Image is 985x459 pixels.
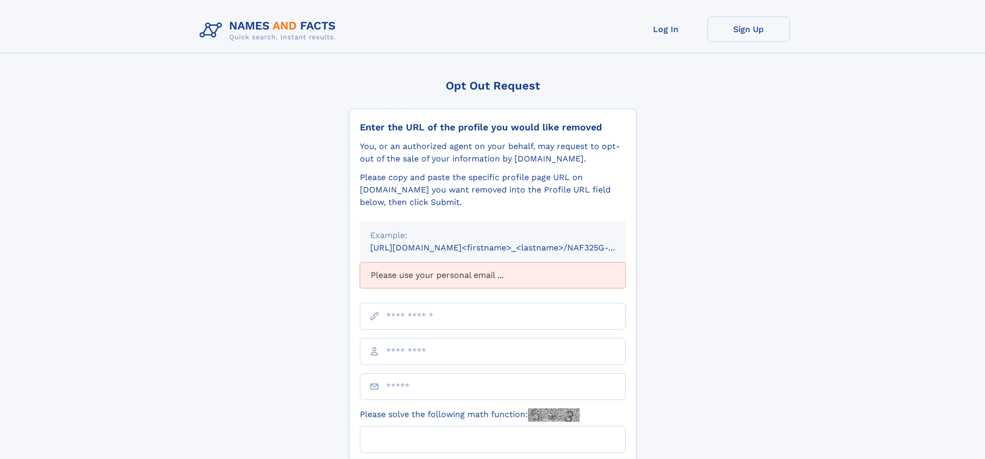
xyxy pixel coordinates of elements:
div: You, or an authorized agent on your behalf, may request to opt-out of the sale of your informatio... [360,140,626,165]
img: Logo Names and Facts [195,17,344,45]
div: Enter the URL of the profile you would like removed [360,122,626,133]
label: Please solve the following math function: [360,408,580,422]
a: Log In [625,17,707,42]
div: Please copy and paste the specific profile page URL on [DOMAIN_NAME] you want removed into the Pr... [360,171,626,209]
a: Sign Up [707,17,790,42]
div: Example: [370,229,615,242]
div: Please use your personal email ... [360,262,626,288]
div: Opt Out Request [349,79,637,92]
small: [URL][DOMAIN_NAME]<firstname>_<lastname>/NAF325G-xxxxxxxx [370,243,645,253]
